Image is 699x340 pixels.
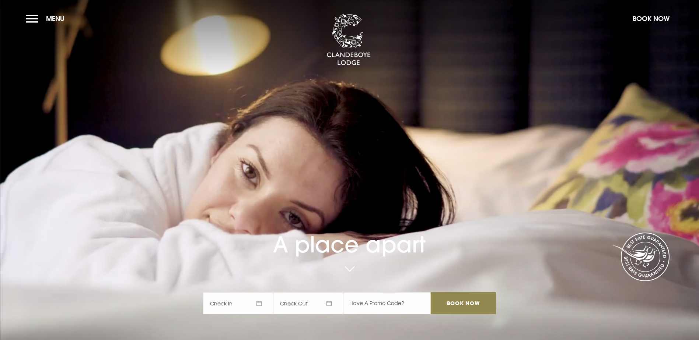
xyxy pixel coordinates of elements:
[343,292,431,314] input: Have A Promo Code?
[326,14,371,66] img: Clandeboye Lodge
[46,14,64,23] span: Menu
[431,292,496,314] input: Book Now
[203,211,496,258] h1: A place apart
[26,11,68,26] button: Menu
[629,11,673,26] button: Book Now
[273,292,343,314] span: Check Out
[203,292,273,314] span: Check In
